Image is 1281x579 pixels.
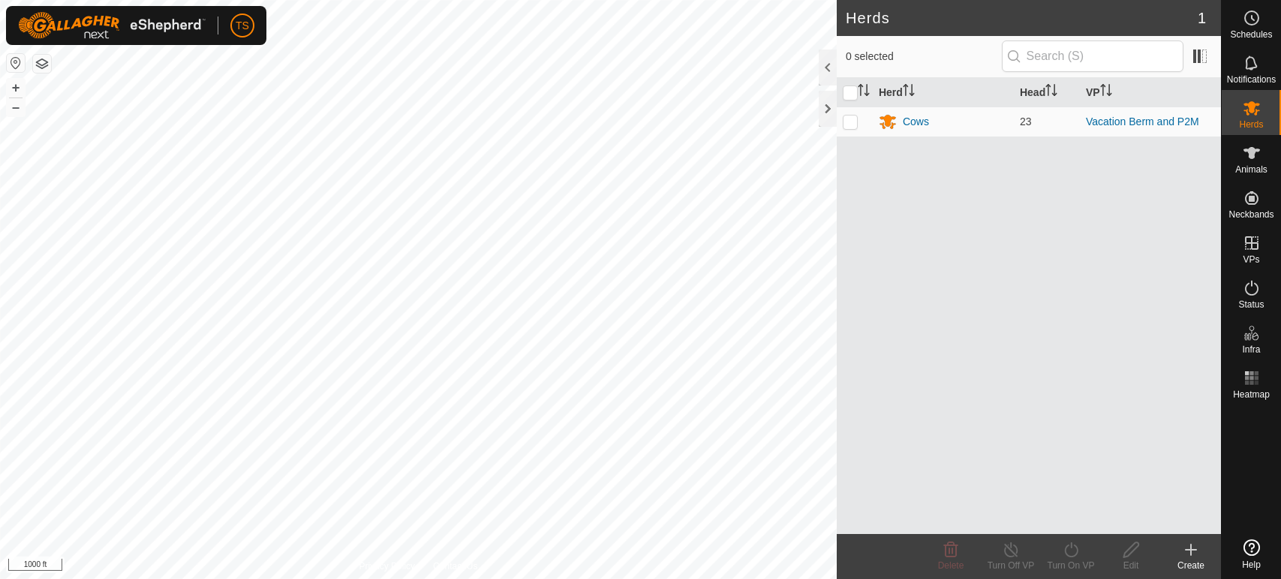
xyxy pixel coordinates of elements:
h2: Herds [846,9,1198,27]
th: VP [1080,78,1221,107]
span: 23 [1020,115,1032,127]
span: 1 [1198,7,1206,29]
span: Notifications [1227,75,1276,84]
th: Herd [873,78,1014,107]
a: Contact Us [433,559,477,573]
div: Create [1161,559,1221,572]
p-sorticon: Activate to sort [1045,86,1057,98]
p-sorticon: Activate to sort [858,86,870,98]
span: Neckbands [1228,210,1273,219]
button: + [7,79,25,97]
img: Gallagher Logo [18,12,206,39]
span: Heatmap [1233,390,1270,399]
span: Schedules [1230,30,1272,39]
span: VPs [1243,255,1259,264]
button: Map Layers [33,55,51,73]
input: Search (S) [1002,40,1183,72]
button: Reset Map [7,54,25,72]
th: Head [1014,78,1080,107]
div: Turn Off VP [981,559,1041,572]
a: Vacation Berm and P2M [1086,115,1199,127]
p-sorticon: Activate to sort [1100,86,1112,98]
div: Cows [903,114,929,130]
span: Help [1242,560,1261,569]
a: Help [1222,533,1281,575]
span: Animals [1235,165,1267,174]
div: Turn On VP [1041,559,1101,572]
span: 0 selected [846,49,1002,64]
p-sorticon: Activate to sort [903,86,915,98]
span: Infra [1242,345,1260,354]
span: Status [1238,300,1264,309]
span: Delete [938,560,964,571]
span: Herds [1239,120,1263,129]
span: TS [236,18,249,34]
a: Privacy Policy [359,559,415,573]
button: – [7,98,25,116]
div: Edit [1101,559,1161,572]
